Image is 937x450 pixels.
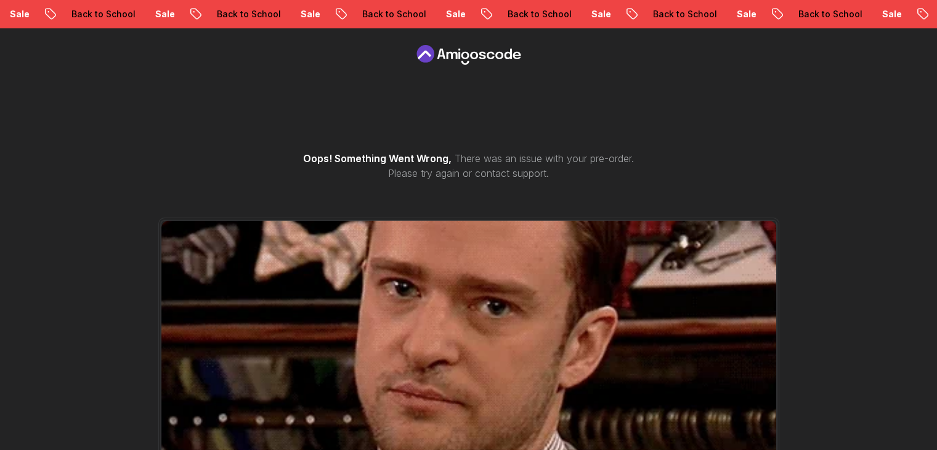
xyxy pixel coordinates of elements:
p: Sale [853,8,892,20]
p: Sale [416,8,456,20]
p: Back to School [187,8,271,20]
p: Sale [271,8,310,20]
p: Back to School [333,8,416,20]
p: Back to School [769,8,853,20]
p: Sale [562,8,601,20]
p: Sale [126,8,165,20]
p: Sale [707,8,747,20]
p: Back to School [478,8,562,20]
p: Back to School [623,8,707,20]
a: Pre Order page [413,45,524,65]
p: Back to School [42,8,126,20]
p: There was an issue with your pre-order. Please try again or contact support. [291,151,646,181]
span: Oops! Something Went Wrong, [303,152,452,165]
